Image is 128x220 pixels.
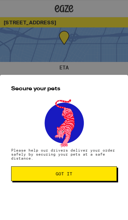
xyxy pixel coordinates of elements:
p: Please help our drivers deliver your order safely by securing your pets at a safe distance. [11,148,117,160]
h2: Secure your pets [11,86,117,92]
button: Got it [11,166,117,181]
span: Got it [56,172,72,176]
img: pets [39,98,89,148]
span: Hi. Need any help? [4,5,51,10]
